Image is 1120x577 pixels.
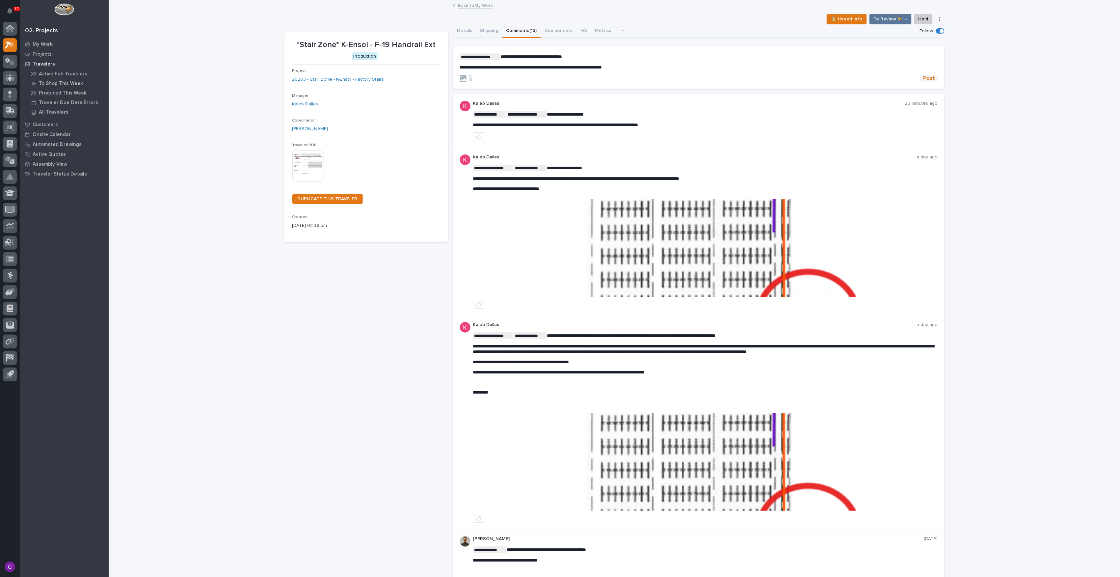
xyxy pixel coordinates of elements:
a: All Travelers [25,107,109,117]
p: a day ago [917,322,938,328]
a: Active Fab Travelers [25,69,109,78]
p: Follow [920,28,933,34]
p: Automated Drawings [33,142,82,148]
img: AATXAJw4slNr5ea0WduZQVIpKGhdapBAGQ9xVsOeEvl5=s96-c [460,536,470,547]
p: Onsite Calendar [33,132,71,138]
button: ⏳ I Need Info [827,14,867,24]
p: Projects [33,51,52,57]
a: DUPLICATE THIS TRAVELER [292,194,363,204]
span: Created [292,215,308,219]
p: a day ago [917,154,938,160]
span: Project [292,69,306,73]
div: 02. Projects [25,27,58,35]
img: ACg8ocJFQJZtOpq0mXhEl6L5cbQXDkmdPAf0fdoBPnlMfqfX=s96-c [460,154,470,165]
span: ⏳ I Need Info [831,15,863,23]
span: Coordinator [292,119,315,123]
a: Projects [20,49,109,59]
div: Production [352,52,378,61]
span: Post [923,75,935,82]
button: To Review 👨‍🏭 → [869,14,912,24]
p: Produced This Week [39,90,87,96]
p: Customers [33,122,58,128]
button: users-avatar [3,560,17,574]
img: Workspace Logo [54,3,74,15]
p: [DATE] 02:36 pm [292,222,440,229]
button: like this post [473,300,484,309]
button: like this post [473,514,484,523]
img: ACg8ocJFQJZtOpq0mXhEl6L5cbQXDkmdPAf0fdoBPnlMfqfX=s96-c [460,101,470,111]
span: DUPLICATE THIS TRAVELER [298,197,358,201]
a: Back toMy Work [458,1,493,9]
a: My Work [20,39,109,49]
p: Active Quotes [33,151,66,157]
a: To Shop This Week [25,79,109,88]
button: Post [920,75,938,82]
p: All Travelers [39,109,68,115]
p: Assembly View [33,161,67,167]
a: Traveler Status Details [20,169,109,179]
a: Kaleb Dallas [292,101,318,108]
a: Traveler Due Date Errors [25,98,109,107]
div: Notifications74 [8,8,17,18]
p: [DATE] [924,536,938,542]
p: Active Fab Travelers [39,71,87,77]
a: Active Quotes [20,149,109,159]
p: [PERSON_NAME] [473,536,924,542]
p: Kaleb Dallas [473,322,917,328]
img: ACg8ocJFQJZtOpq0mXhEl6L5cbQXDkmdPAf0fdoBPnlMfqfX=s96-c [460,322,470,333]
a: Automated Drawings [20,139,109,149]
a: Customers [20,120,109,129]
p: Traveler Due Date Errors [39,100,98,106]
span: Traveler PDF [292,143,317,147]
button: Notifications [3,4,17,18]
span: Hold [919,15,928,23]
a: [PERSON_NAME] [292,125,328,132]
a: Travelers [20,59,109,69]
a: Produced This Week [25,88,109,97]
a: Assembly View [20,159,109,169]
a: Onsite Calendar [20,129,109,139]
span: Manager [292,94,309,98]
a: 26203 - Stair Zone - K-Ensol - Factory Stairs [292,76,384,83]
button: Hold [914,14,933,24]
p: Kaleb Dallas [473,154,917,160]
button: Components [541,24,577,38]
p: My Work [33,41,53,47]
p: To Shop This Week [39,81,83,87]
button: Shipping [476,24,502,38]
button: like this post [473,132,484,141]
button: Metrics [591,24,615,38]
span: To Review 👨‍🏭 → [874,15,907,23]
p: 74 [14,6,19,11]
p: 23 minutes ago [905,101,938,106]
button: Comments (13) [502,24,541,38]
button: Details [453,24,476,38]
p: Traveler Status Details [33,171,87,177]
button: FAI [577,24,591,38]
p: *Stair Zone* K-Ensol - F-19 Handrail Ext [292,40,440,50]
p: Kaleb Dallas [473,101,905,106]
p: Travelers [33,61,55,67]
